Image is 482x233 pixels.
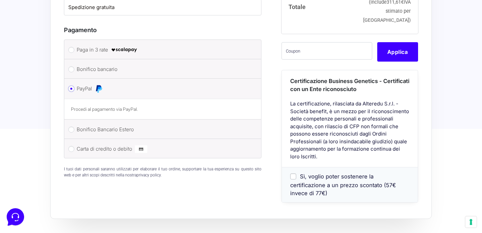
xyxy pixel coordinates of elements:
span: Inizia una conversazione [44,60,99,66]
button: Aiuto [87,171,129,187]
label: Carta di credito o debito [77,144,246,154]
span: Le tue conversazioni [11,27,57,32]
h2: Ciao da Marketers 👋 [5,5,112,16]
label: Paga in 3 rate [77,45,246,55]
span: Sì, voglio poter sostenere la certificazione a un prezzo scontato (57€ invece di 77€) [290,173,396,197]
label: Spedizione gratuita [68,4,257,11]
button: Messaggi [47,171,88,187]
img: Carta di credito o debito [135,145,147,153]
input: Cerca un articolo... [15,97,109,104]
label: Bonifico Bancario Estero [77,125,246,135]
p: Aiuto [103,181,113,187]
img: scalapay-logo-black.png [111,46,138,54]
h3: Pagamento [64,25,261,34]
label: Bonifico bancario [77,64,246,74]
img: dark [32,37,46,51]
iframe: PayPal [64,184,261,203]
button: Inizia una conversazione [11,56,123,70]
button: Home [5,171,47,187]
p: Home [20,181,31,187]
a: privacy policy [137,173,161,177]
img: PayPal [95,85,103,93]
div: La certificazione, rilasciata da Alteredu S.r.l. - Società benefit, è un mezzo per il riconoscime... [282,100,418,167]
input: Sì, voglio poter sostenere la certificazione a un prezzo scontato (57€ invece di 77€) [290,173,296,179]
img: dark [21,37,35,51]
p: Messaggi [58,181,76,187]
p: Procedi al pagamento via PayPal. [71,106,254,113]
button: Applica [377,42,418,61]
p: I tuoi dati personali saranno utilizzati per elaborare il tuo ordine, supportare la tua esperienz... [64,166,261,178]
a: Apri Centro Assistenza [71,83,123,88]
button: Le tue preferenze relative al consenso per le tecnologie di tracciamento [465,216,477,228]
span: Certificazione Business Genetics - Certificati con un Ente riconosciuto [290,77,409,92]
iframe: Customerly Messenger Launcher [5,207,25,227]
img: dark [11,37,24,51]
label: PayPal [77,84,246,94]
input: Coupon [282,42,372,59]
span: Trova una risposta [11,83,52,88]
